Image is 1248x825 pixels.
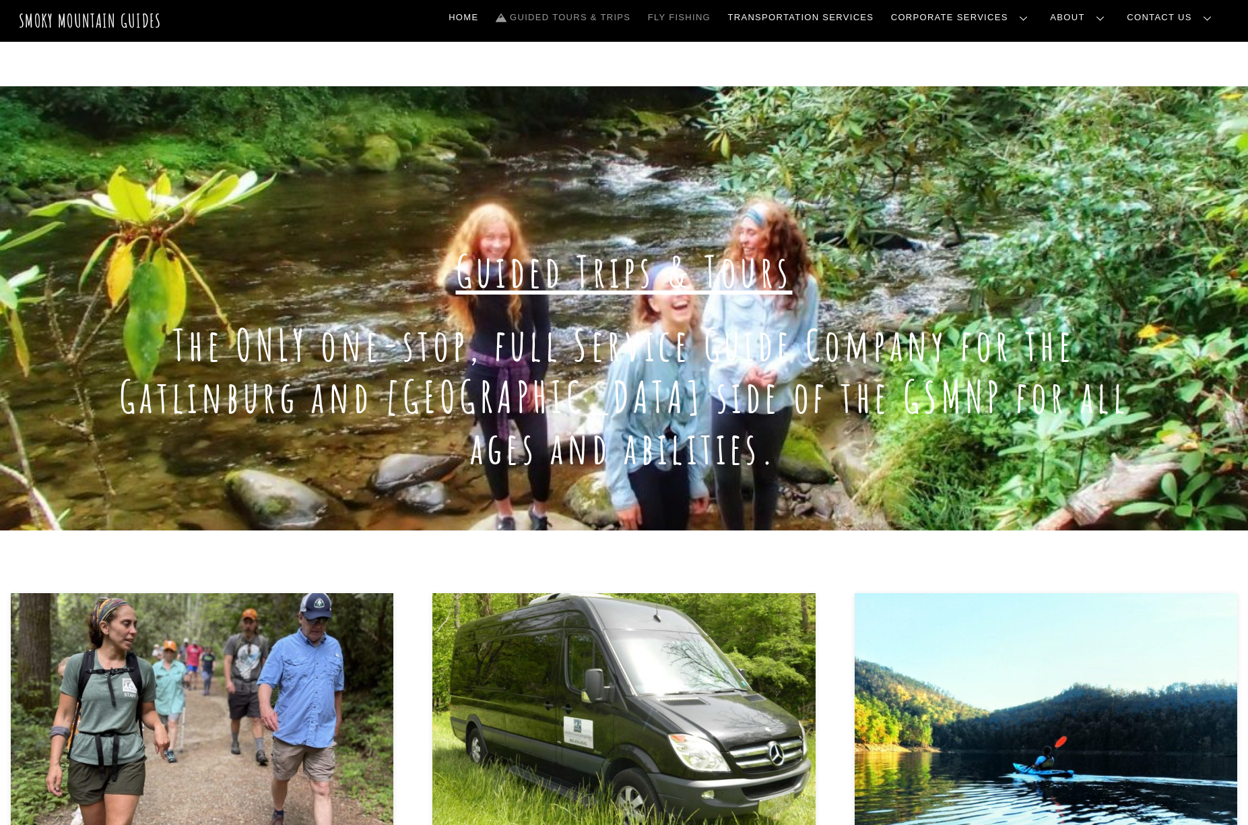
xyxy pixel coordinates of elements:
[886,3,1039,32] a: Corporate Services
[86,319,1162,475] h1: The ONLY one-stop, full Service Guide Company for the Gatlinburg and [GEOGRAPHIC_DATA] side of th...
[1045,3,1115,32] a: About
[490,3,636,32] a: Guided Tours & Trips
[443,3,484,32] a: Home
[723,3,879,32] a: Transportation Services
[1122,3,1222,32] a: Contact Us
[456,244,793,299] span: Guided Trips & Tours
[643,3,716,32] a: Fly Fishing
[19,9,162,32] a: Smoky Mountain Guides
